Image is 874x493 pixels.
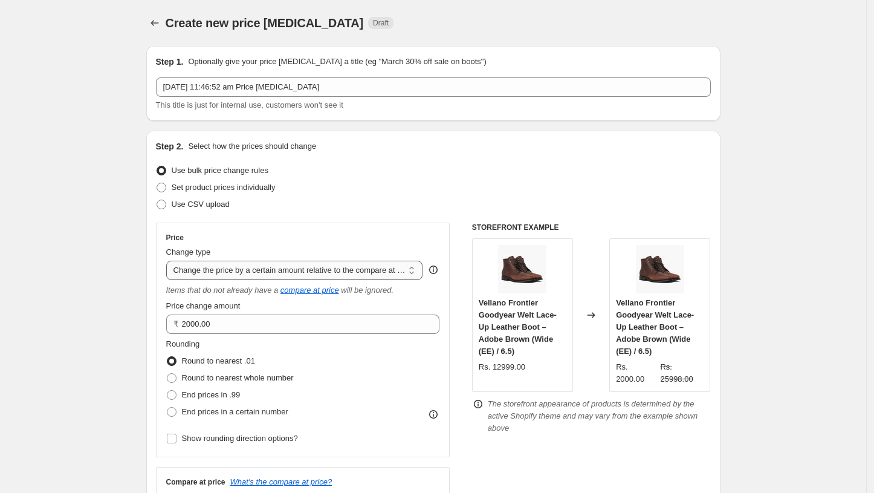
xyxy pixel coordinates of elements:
strike: Rs. 25998.00 [660,361,704,385]
h3: Compare at price [166,477,225,487]
img: T-1024x1024-Men-Captain-Arizona-LB1_80x.jpg [498,245,546,293]
span: Show rounding direction options? [182,434,298,443]
input: -12.00 [182,315,422,334]
h2: Step 2. [156,140,184,152]
span: Change type [166,247,211,256]
div: Rs. 2000.00 [616,361,655,385]
h3: Price [166,233,184,243]
span: Price change amount [166,301,241,310]
span: Vellano Frontier Goodyear Welt Lace-Up Leather Boot – Adobe Brown (Wide (EE) / 6.5) [479,298,557,356]
span: ₹ [173,319,178,328]
i: The storefront appearance of products is determined by the active Shopify theme and may vary from... [488,399,698,433]
i: will be ignored. [341,286,393,295]
span: Use bulk price change rules [172,166,268,175]
span: End prices in .99 [182,390,241,399]
h6: STOREFRONT EXAMPLE [472,223,711,232]
span: Use CSV upload [172,200,230,209]
span: Set product prices individually [172,183,276,192]
span: End prices in a certain number [182,407,288,416]
button: compare at price [280,286,339,295]
span: Round to nearest whole number [182,373,294,382]
img: T-1024x1024-Men-Captain-Arizona-LB1_80x.jpg [636,245,684,293]
span: Vellano Frontier Goodyear Welt Lace-Up Leather Boot – Adobe Brown (Wide (EE) / 6.5) [616,298,694,356]
span: This title is just for internal use, customers won't see it [156,100,343,109]
input: 30% off holiday sale [156,77,711,97]
span: Rounding [166,339,200,348]
span: Create new price [MEDICAL_DATA] [166,16,364,30]
i: Items that do not already have a [166,286,279,295]
button: What's the compare at price? [230,477,332,486]
span: Draft [373,18,389,28]
span: Round to nearest .01 [182,356,255,365]
button: Price change jobs [146,15,163,31]
div: Rs. 12999.00 [479,361,525,373]
p: Optionally give your price [MEDICAL_DATA] a title (eg "March 30% off sale on boots") [188,56,486,68]
div: help [427,264,439,276]
h2: Step 1. [156,56,184,68]
p: Select how the prices should change [188,140,316,152]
